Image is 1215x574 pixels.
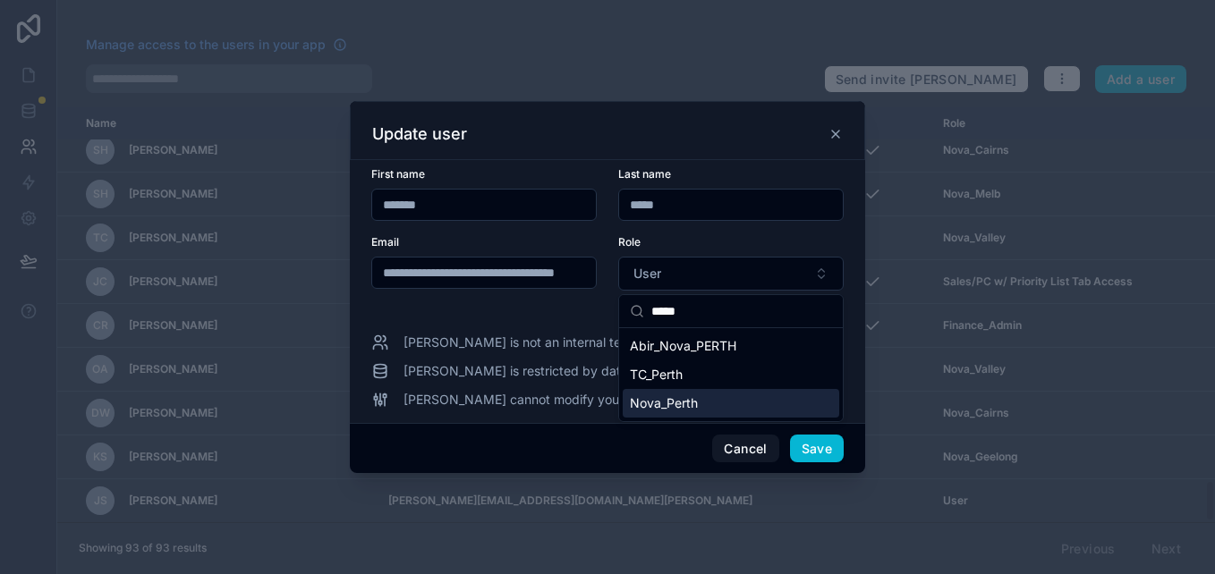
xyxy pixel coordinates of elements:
[371,235,399,249] span: Email
[371,167,425,181] span: First name
[618,167,671,181] span: Last name
[790,435,844,463] button: Save
[630,366,683,384] span: TC_Perth
[618,257,844,291] button: Select Button
[404,333,691,351] span: [PERSON_NAME] is not an internal team member
[630,337,736,355] span: Abir_Nova_PERTH
[404,391,650,409] span: [PERSON_NAME] cannot modify your app
[633,265,661,283] span: User
[372,123,467,145] h3: Update user
[619,328,843,421] div: Suggestions
[404,362,701,380] span: [PERSON_NAME] is restricted by data permissions
[618,235,641,249] span: Role
[712,435,778,463] button: Cancel
[630,394,698,412] span: Nova_Perth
